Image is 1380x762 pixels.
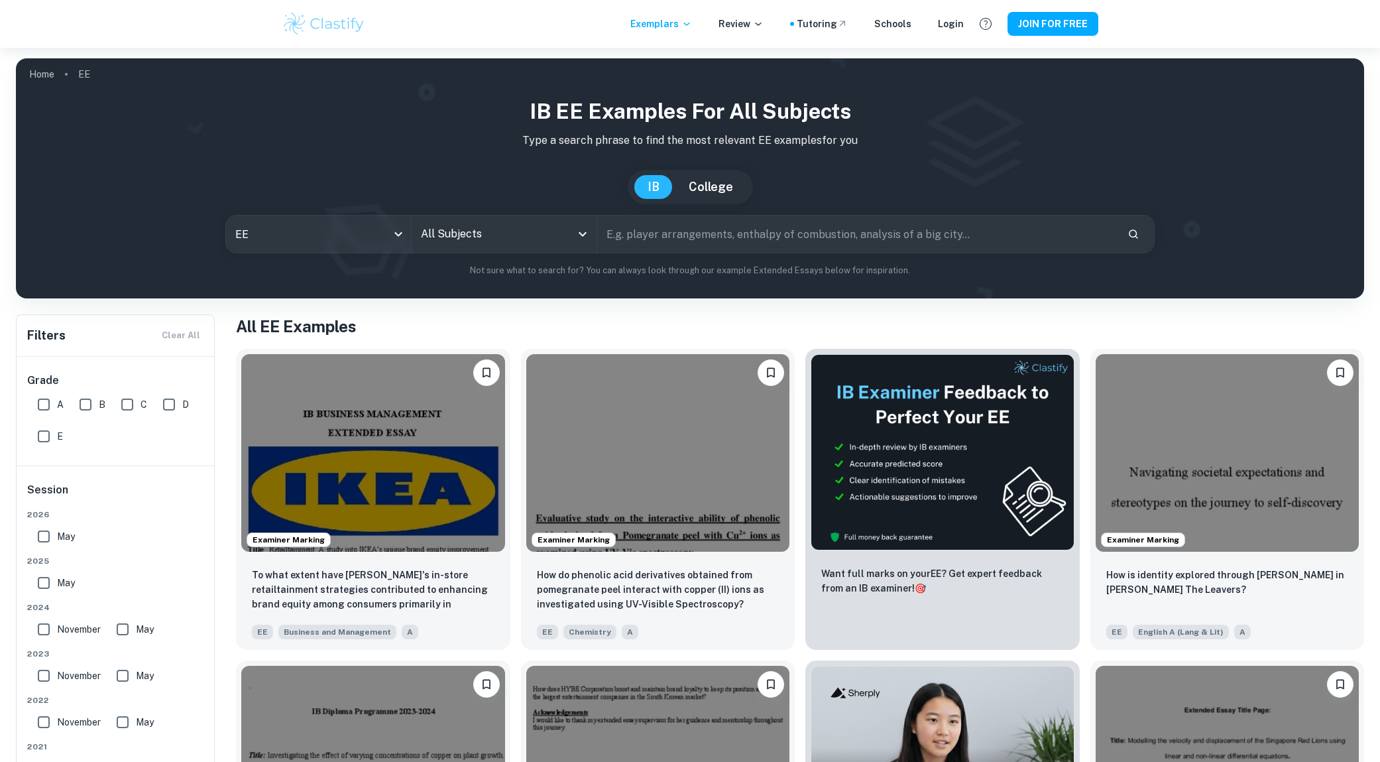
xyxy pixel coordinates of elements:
[563,625,616,639] span: Chemistry
[1007,12,1098,36] button: JOIN FOR FREE
[719,17,764,31] p: Review
[1102,534,1184,546] span: Examiner Marking
[1327,671,1353,698] button: Please log in to bookmark exemplars
[252,625,273,639] span: EE
[874,17,911,31] a: Schools
[758,671,784,698] button: Please log in to bookmark exemplars
[27,326,66,345] h6: Filters
[675,175,746,199] button: College
[57,668,101,683] span: November
[241,354,505,552] img: Business and Management EE example thumbnail: To what extent have IKEA's in-store reta
[1133,625,1229,639] span: English A (Lang & Lit)
[57,576,75,590] span: May
[27,509,205,521] span: 2026
[252,568,494,613] p: To what extent have IKEA's in-store retailtainment strategies contributed to enhancing brand equi...
[282,11,366,37] img: Clastify logo
[57,429,63,444] span: E
[537,568,779,611] p: How do phenolic acid derivatives obtained from pomegranate peel interact with copper (II) ions as...
[1106,568,1349,597] p: How is identity explored through Deming Guo in Lisa Ko’s The Leavers?
[141,397,147,412] span: C
[27,264,1353,277] p: Not sure what to search for? You can always look through our example Extended Essays below for in...
[57,529,75,544] span: May
[136,715,154,730] span: May
[1096,354,1359,552] img: English A (Lang & Lit) EE example thumbnail: How is identity explored through Deming
[622,625,638,639] span: A
[915,583,926,594] span: 🎯
[29,65,54,84] a: Home
[1106,625,1127,639] span: EE
[27,694,205,706] span: 2022
[226,216,411,253] div: EE
[805,349,1080,650] a: ThumbnailWant full marks on yourEE? Get expert feedback from an IB examiner!
[236,349,510,650] a: Examiner MarkingPlease log in to bookmark exemplarsTo what extent have IKEA's in-store retailtain...
[402,625,418,639] span: A
[1327,359,1353,386] button: Please log in to bookmark exemplars
[521,349,795,650] a: Examiner MarkingPlease log in to bookmark exemplarsHow do phenolic acid derivatives obtained from...
[532,534,615,546] span: Examiner Marking
[811,354,1074,550] img: Thumbnail
[634,175,673,199] button: IB
[537,625,558,639] span: EE
[1090,349,1365,650] a: Examiner MarkingPlease log in to bookmark exemplarsHow is identity explored through Deming Guo in...
[27,373,205,389] h6: Grade
[57,397,64,412] span: A
[136,622,154,637] span: May
[27,133,1353,149] p: Type a search phrase to find the most relevant EE examples for you
[573,225,592,243] button: Open
[27,741,205,753] span: 2021
[821,566,1064,596] p: Want full marks on your EE ? Get expert feedback from an IB examiner!
[630,17,692,31] p: Exemplars
[473,671,500,698] button: Please log in to bookmark exemplars
[27,648,205,660] span: 2023
[182,397,189,412] span: D
[99,397,105,412] span: B
[78,67,90,82] p: EE
[526,354,790,552] img: Chemistry EE example thumbnail: How do phenolic acid derivatives obtaine
[27,555,205,567] span: 2025
[16,58,1364,298] img: profile cover
[473,359,500,386] button: Please log in to bookmark exemplars
[797,17,848,31] a: Tutoring
[597,216,1117,253] input: E.g. player arrangements, enthalpy of combustion, analysis of a big city...
[974,13,997,35] button: Help and Feedback
[236,314,1364,338] h1: All EE Examples
[57,622,101,637] span: November
[27,482,205,509] h6: Session
[247,534,330,546] span: Examiner Marking
[27,95,1353,127] h1: IB EE examples for all subjects
[278,625,396,639] span: Business and Management
[938,17,964,31] a: Login
[27,602,205,613] span: 2024
[1234,625,1251,639] span: A
[758,359,784,386] button: Please log in to bookmark exemplars
[136,668,154,683] span: May
[57,715,101,730] span: November
[1122,223,1145,245] button: Search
